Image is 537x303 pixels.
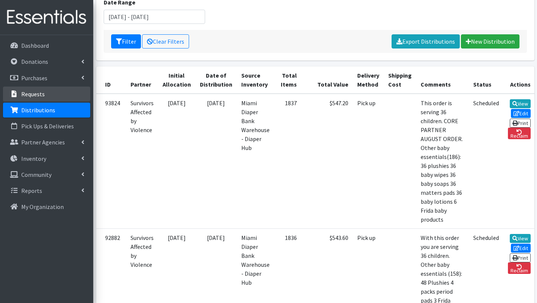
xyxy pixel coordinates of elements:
[96,66,126,94] th: ID
[461,34,519,49] a: New Distribution
[21,90,45,98] p: Requests
[508,128,531,139] a: Reclaim
[3,71,90,85] a: Purchases
[21,106,55,114] p: Distributions
[111,34,141,49] button: Filter
[392,34,460,49] a: Export Distributions
[416,94,469,229] td: This order is serving 36 children. CORE PARTNER AUGUST ORDER. Other baby essentials(186): 36 plus...
[21,58,48,65] p: Donations
[3,167,90,182] a: Community
[416,66,469,94] th: Comments
[158,94,195,229] td: [DATE]
[237,94,274,229] td: Miami Diaper Bank Warehouse - Diaper Hub
[21,203,64,210] p: My Organization
[274,66,301,94] th: Total Items
[510,234,531,243] a: View
[21,138,65,146] p: Partner Agencies
[142,34,189,49] a: Clear Filters
[3,38,90,53] a: Dashboard
[301,66,353,94] th: Total Value
[3,151,90,166] a: Inventory
[469,66,503,94] th: Status
[21,155,46,162] p: Inventory
[511,109,531,118] a: Edit
[195,94,237,229] td: [DATE]
[3,119,90,134] a: Pick Ups & Deliveries
[274,94,301,229] td: 1837
[21,122,74,130] p: Pick Ups & Deliveries
[126,66,158,94] th: Partner
[511,244,531,253] a: Edit
[21,171,51,178] p: Community
[510,119,531,128] a: Print
[3,5,90,30] img: HumanEssentials
[3,87,90,101] a: Requests
[301,94,353,229] td: $547.20
[3,199,90,214] a: My Organization
[384,66,416,94] th: Shipping Cost
[21,74,47,82] p: Purchases
[158,66,195,94] th: Initial Allocation
[104,10,205,24] input: January 1, 2011 - December 31, 2011
[353,66,384,94] th: Delivery Method
[469,94,503,229] td: Scheduled
[126,94,158,229] td: Survivors Affected by Violence
[508,262,531,274] a: Reclaim
[3,135,90,150] a: Partner Agencies
[3,54,90,69] a: Donations
[3,103,90,118] a: Distributions
[21,187,42,194] p: Reports
[195,66,237,94] th: Date of Distribution
[510,253,531,262] a: Print
[3,183,90,198] a: Reports
[353,94,384,229] td: Pick up
[237,66,274,94] th: Source Inventory
[510,99,531,108] a: View
[21,42,49,49] p: Dashboard
[96,94,126,229] td: 93824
